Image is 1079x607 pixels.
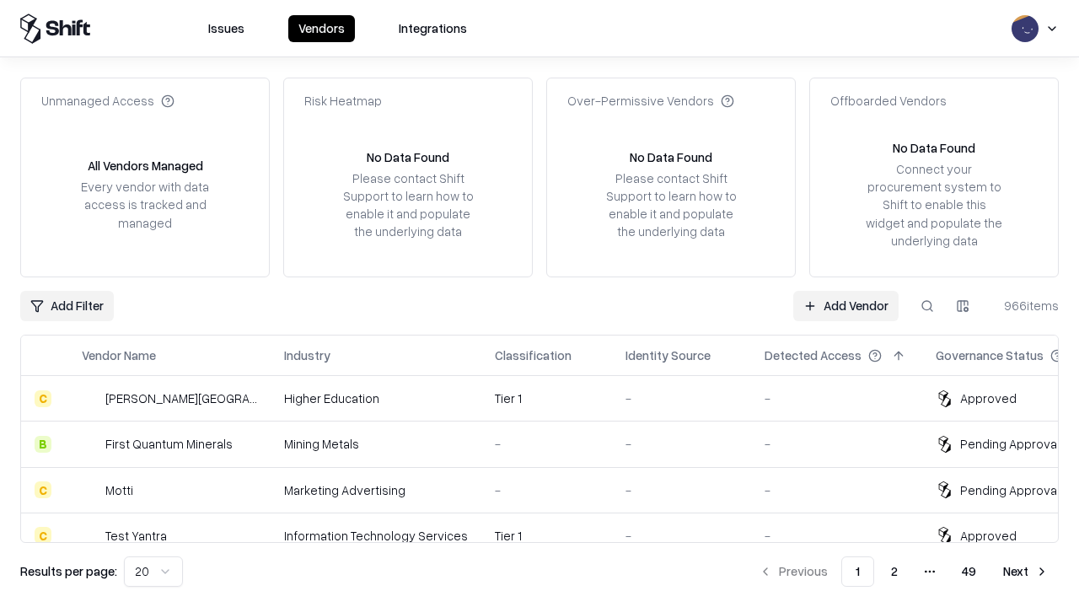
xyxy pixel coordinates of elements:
[82,390,99,407] img: Reichman University
[893,139,975,157] div: No Data Found
[105,389,257,407] div: [PERSON_NAME][GEOGRAPHIC_DATA]
[601,169,741,241] div: Please contact Shift Support to learn how to enable it and populate the underlying data
[105,481,133,499] div: Motti
[960,527,1017,545] div: Approved
[304,92,382,110] div: Risk Heatmap
[864,160,1004,250] div: Connect your procurement system to Shift to enable this widget and populate the underlying data
[82,527,99,544] img: Test Yantra
[495,389,599,407] div: Tier 1
[948,556,990,587] button: 49
[82,481,99,498] img: Motti
[878,556,911,587] button: 2
[625,481,738,499] div: -
[630,148,712,166] div: No Data Found
[35,527,51,544] div: C
[105,435,233,453] div: First Quantum Minerals
[749,556,1059,587] nav: pagination
[495,346,572,364] div: Classification
[389,15,477,42] button: Integrations
[35,390,51,407] div: C
[625,527,738,545] div: -
[105,527,167,545] div: Test Yantra
[625,346,711,364] div: Identity Source
[367,148,449,166] div: No Data Found
[198,15,255,42] button: Issues
[495,481,599,499] div: -
[35,481,51,498] div: C
[495,527,599,545] div: Tier 1
[35,436,51,453] div: B
[960,481,1060,499] div: Pending Approval
[625,389,738,407] div: -
[20,562,117,580] p: Results per page:
[841,556,874,587] button: 1
[830,92,947,110] div: Offboarded Vendors
[82,346,156,364] div: Vendor Name
[765,481,909,499] div: -
[567,92,734,110] div: Over-Permissive Vendors
[765,389,909,407] div: -
[288,15,355,42] button: Vendors
[793,291,899,321] a: Add Vendor
[495,435,599,453] div: -
[338,169,478,241] div: Please contact Shift Support to learn how to enable it and populate the underlying data
[960,389,1017,407] div: Approved
[284,481,468,499] div: Marketing Advertising
[284,435,468,453] div: Mining Metals
[625,435,738,453] div: -
[991,297,1059,314] div: 966 items
[765,435,909,453] div: -
[88,157,203,175] div: All Vendors Managed
[75,178,215,231] div: Every vendor with data access is tracked and managed
[993,556,1059,587] button: Next
[284,389,468,407] div: Higher Education
[284,527,468,545] div: Information Technology Services
[960,435,1060,453] div: Pending Approval
[41,92,174,110] div: Unmanaged Access
[284,346,330,364] div: Industry
[82,436,99,453] img: First Quantum Minerals
[936,346,1044,364] div: Governance Status
[765,527,909,545] div: -
[20,291,114,321] button: Add Filter
[765,346,862,364] div: Detected Access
